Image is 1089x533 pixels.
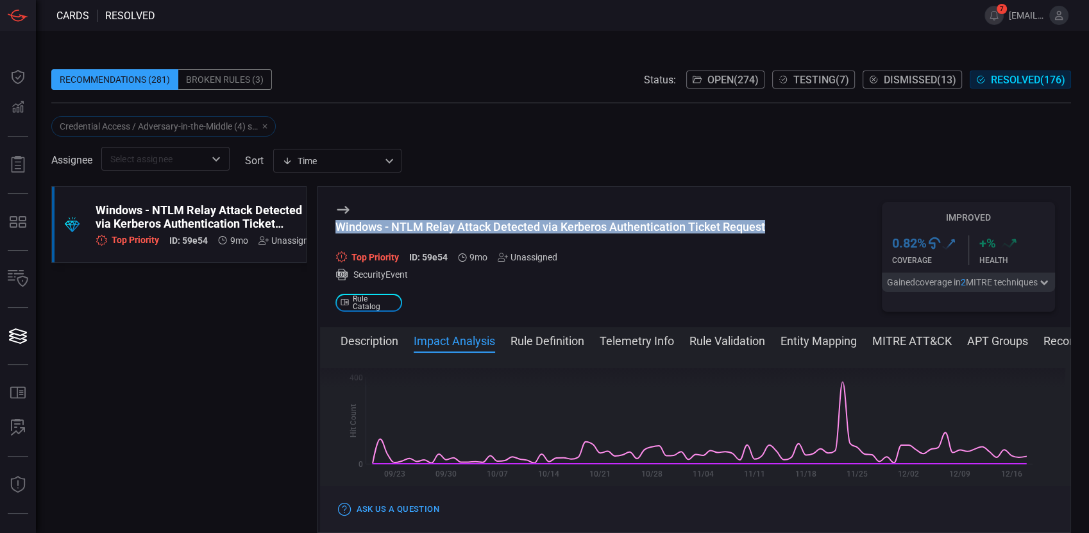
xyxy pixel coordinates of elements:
[793,74,849,86] span: Testing ( 7 )
[469,252,487,262] span: Dec 22, 2024 11:16 AM
[384,470,405,478] text: 09/23
[169,235,208,246] h5: ID: 59e54
[3,149,33,180] button: Reports
[435,470,456,478] text: 09/30
[282,155,381,167] div: Time
[498,252,557,262] div: Unassigned
[692,470,713,478] text: 11/04
[707,74,759,86] span: Open ( 274 )
[245,155,264,167] label: sort
[892,235,927,251] h3: 0.82 %
[1000,470,1022,478] text: 12/16
[341,332,398,348] button: Description
[353,295,396,310] span: Rule Catalog
[3,321,33,351] button: Cards
[178,69,272,90] div: Broken Rules (3)
[892,256,968,265] div: Coverage
[600,332,674,348] button: Telemetry Info
[644,74,676,86] span: Status:
[207,150,225,168] button: Open
[409,252,448,263] h5: ID: 59e54
[979,235,996,251] h3: + %
[882,212,1055,223] h5: Improved
[872,332,952,348] button: MITRE ATT&CK
[884,74,956,86] span: Dismissed ( 13 )
[967,332,1028,348] button: APT Groups
[511,332,584,348] button: Rule Definition
[51,69,178,90] div: Recommendations (281)
[589,470,611,478] text: 10/21
[51,154,92,166] span: Assignee
[537,470,559,478] text: 10/14
[1009,10,1044,21] span: [EMAIL_ADDRESS][DOMAIN_NAME]
[3,470,33,500] button: Threat Intelligence
[349,404,358,437] text: Hit Count
[96,203,318,230] div: Windows - NTLM Relay Attack Detected via Kerberos Authentication Ticket Request
[847,470,868,478] text: 11/25
[970,71,1071,89] button: Resolved(176)
[772,71,855,89] button: Testing(7)
[979,256,1056,265] div: Health
[486,470,507,478] text: 10/07
[997,4,1007,14] span: 7
[863,71,962,89] button: Dismissed(13)
[686,71,764,89] button: Open(274)
[689,332,765,348] button: Rule Validation
[984,6,1004,25] button: 7
[795,470,816,478] text: 11/18
[641,470,662,478] text: 10/28
[60,121,260,131] div: Credential Access / Adversary-in-the-Middle (4) sub techniques
[335,251,399,263] div: Top Priority
[258,235,318,246] div: Unassigned
[96,234,159,246] div: Top Priority
[335,500,443,520] button: Ask Us a Question
[3,412,33,443] button: ALERT ANALYSIS
[105,151,205,167] input: Select assignee
[3,62,33,92] button: Dashboard
[3,378,33,409] button: Rule Catalog
[898,470,919,478] text: 12/02
[335,268,765,281] div: SecurityEvent
[414,332,495,348] button: Impact Analysis
[882,273,1055,292] button: Gainedcoverage in2MITRE techniques
[56,10,89,22] span: Cards
[105,10,155,22] span: resolved
[991,74,1065,86] span: Resolved ( 176 )
[3,264,33,294] button: Inventory
[781,332,857,348] button: Entity Mapping
[359,460,363,469] text: 0
[3,207,33,237] button: MITRE - Detection Posture
[335,220,765,233] div: Windows - NTLM Relay Attack Detected via Kerberos Authentication Ticket Request
[949,470,970,478] text: 12/09
[230,235,248,246] span: Dec 22, 2024 11:16 AM
[3,92,33,123] button: Detections
[961,277,966,287] span: 2
[743,470,764,478] text: 11/11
